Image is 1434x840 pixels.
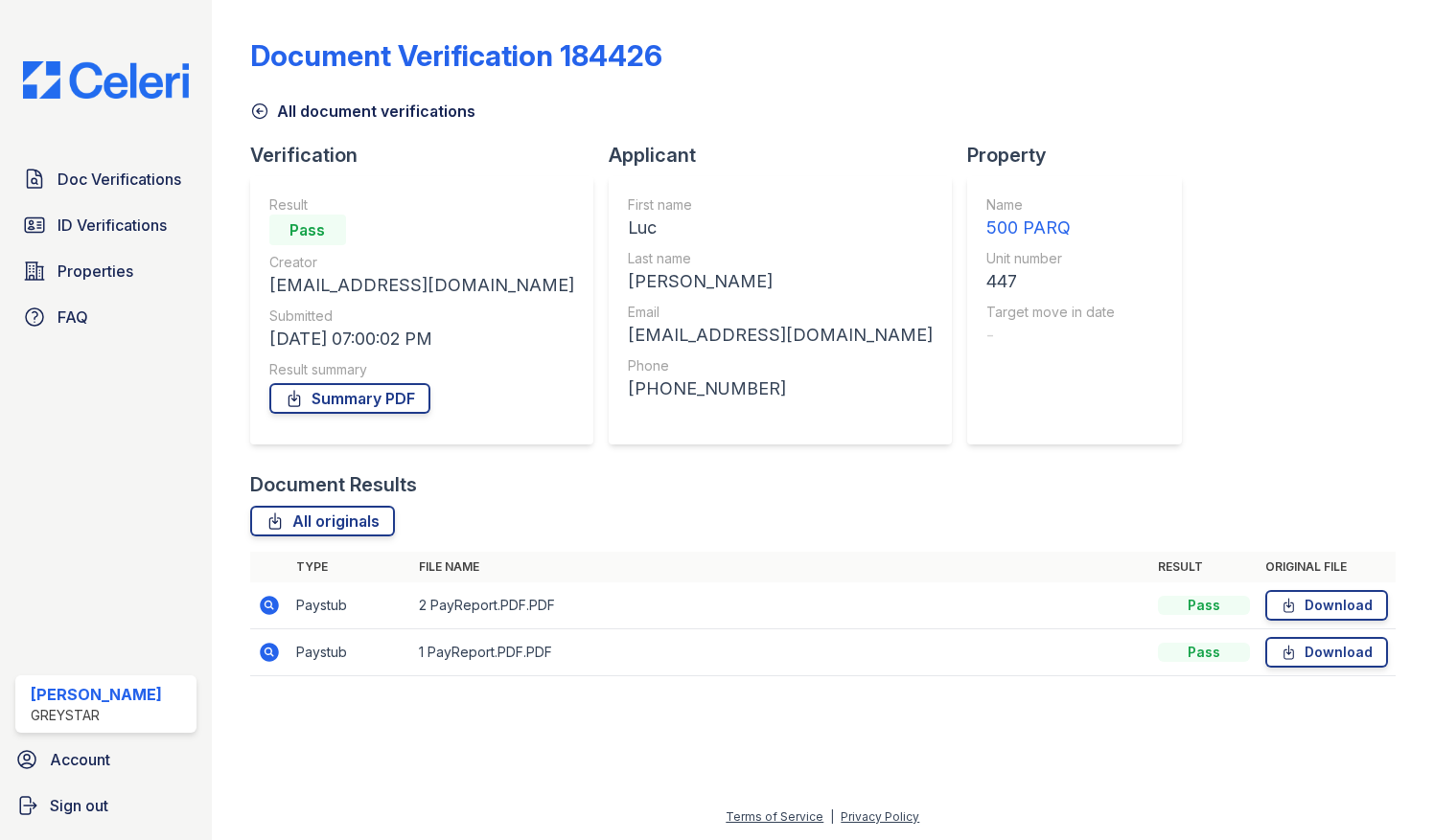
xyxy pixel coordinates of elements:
div: Unit number [986,249,1115,268]
div: Result summary [269,360,574,379]
div: Luc [628,215,933,241]
a: Terms of Service [726,809,823,824]
td: 2 PayReport.PDF.PDF [411,582,1151,629]
a: Name 500 PARQ [986,195,1115,241]
div: [PERSON_NAME] [628,268,933,295]
a: Sign out [8,786,204,825]
a: FAQ [15,298,197,336]
div: 500 PARQ [986,215,1115,241]
div: Submitted [269,306,574,326]
div: 447 [986,268,1115,295]
a: ID Verifications [15,206,197,244]
div: Pass [1158,596,1250,615]
td: Paystub [289,582,411,629]
div: Result [269,195,574,215]
img: CE_Logo_Blue-a8612792a0a2168367f1c8372b55b34899dd931a85d93a1a3d3e32e68fde9ad4.png [8,61,204,99]
div: Document Results [250,471,417,498]
a: Summary PDF [269,383,430,414]
span: ID Verifications [58,214,167,237]
div: Verification [250,142,609,169]
div: Applicant [609,142,967,169]
a: All document verifications [250,100,475,123]
div: Greystar [31,706,162,725]
span: Account [50,748,110,771]
a: Account [8,740,204,779]
div: [EMAIL_ADDRESS][DOMAIN_NAME] [269,272,574,299]
span: Properties [58,260,133,283]
div: Last name [628,249,933,268]
a: All originals [250,506,395,536]
div: Pass [1158,643,1250,662]
div: [DATE] 07:00:02 PM [269,326,574,352]
div: Creator [269,253,574,272]
div: Property [967,142,1197,169]
div: Phone [628,356,933,375]
div: First name [628,195,933,215]
a: Download [1265,637,1388,668]
div: [PERSON_NAME] [31,683,162,706]
span: Doc Verifications [58,168,181,191]
span: FAQ [58,306,88,329]
th: Result [1150,552,1258,582]
span: Sign out [50,794,108,817]
div: Document Verification 184426 [250,38,662,73]
th: Original file [1258,552,1396,582]
div: Email [628,303,933,322]
div: Name [986,195,1115,215]
a: Doc Verifications [15,160,197,198]
td: Paystub [289,629,411,676]
div: | [830,809,834,824]
td: 1 PayReport.PDF.PDF [411,629,1151,676]
div: Pass [269,215,346,245]
a: Privacy Policy [841,809,919,824]
a: Download [1265,590,1388,621]
div: [EMAIL_ADDRESS][DOMAIN_NAME] [628,322,933,349]
div: [PHONE_NUMBER] [628,375,933,402]
div: - [986,322,1115,349]
th: File name [411,552,1151,582]
a: Properties [15,252,197,290]
div: Target move in date [986,303,1115,322]
th: Type [289,552,411,582]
